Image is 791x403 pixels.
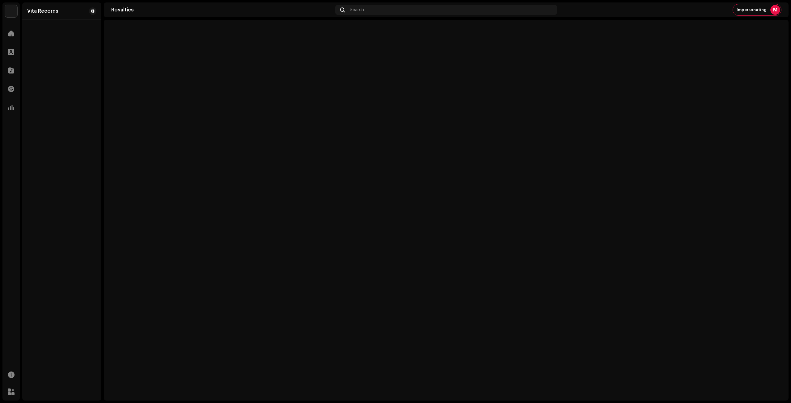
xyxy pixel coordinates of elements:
div: Vita Records [27,9,58,14]
div: M [770,5,780,15]
span: Search [350,7,364,12]
div: Royalties [111,7,333,12]
img: bb549e82-3f54-41b5-8d74-ce06bd45c366 [5,5,17,17]
span: Impersonating [737,7,767,12]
